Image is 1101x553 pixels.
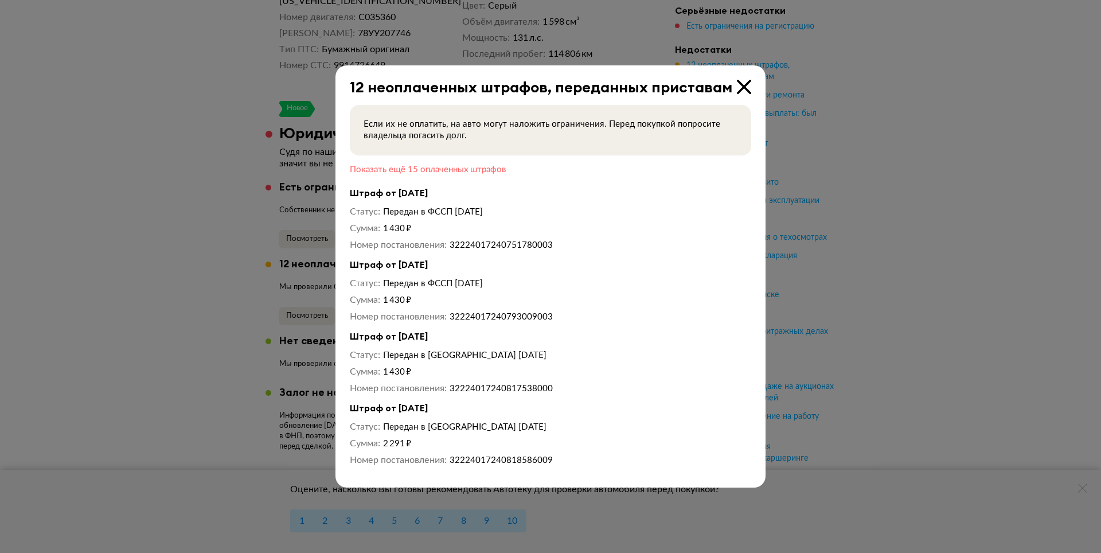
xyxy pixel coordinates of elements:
h4: Штраф от [DATE] [350,330,751,342]
span: Передан в [GEOGRAPHIC_DATA] [DATE] [383,423,546,431]
span: Передан в [GEOGRAPHIC_DATA] [DATE] [383,351,546,360]
span: Передан в ФССП [DATE] [383,279,483,288]
dt: Номер постановления [350,383,447,395]
p: Если их не оплатить, на авто могут наложить ограничения. Перед покупкой попросите владельца погас... [364,119,737,142]
dt: Номер постановления [350,239,447,251]
h4: Штраф от [DATE] [350,259,751,271]
dt: Номер постановления [350,311,447,323]
dt: Статус [350,278,380,290]
dt: Сумма [350,366,380,378]
span: 2 291 ₽ [383,439,411,448]
dt: Сумма [350,438,380,450]
span: 32224017240817538000 [450,384,553,393]
span: Передан в ФССП [DATE] [383,208,483,216]
dt: Сумма [350,223,380,235]
span: Показать ещё 15 оплаченных штрафов [350,165,506,174]
span: 1 430 ₽ [383,224,411,233]
dt: Статус [350,349,380,361]
span: 32224017240793009003 [450,313,553,321]
h4: Штраф от [DATE] [350,402,751,414]
dt: Сумма [350,294,380,306]
span: 1 430 ₽ [383,296,411,305]
span: 32224017240818586009 [450,456,553,465]
dt: Статус [350,421,380,433]
span: 32224017240751780003 [450,241,553,250]
div: 12 неоплаченных штрафов, переданных приставам [335,65,751,96]
span: 1 430 ₽ [383,368,411,376]
h4: Штраф от [DATE] [350,187,751,199]
dt: Статус [350,206,380,218]
dt: Номер постановления [350,454,447,466]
